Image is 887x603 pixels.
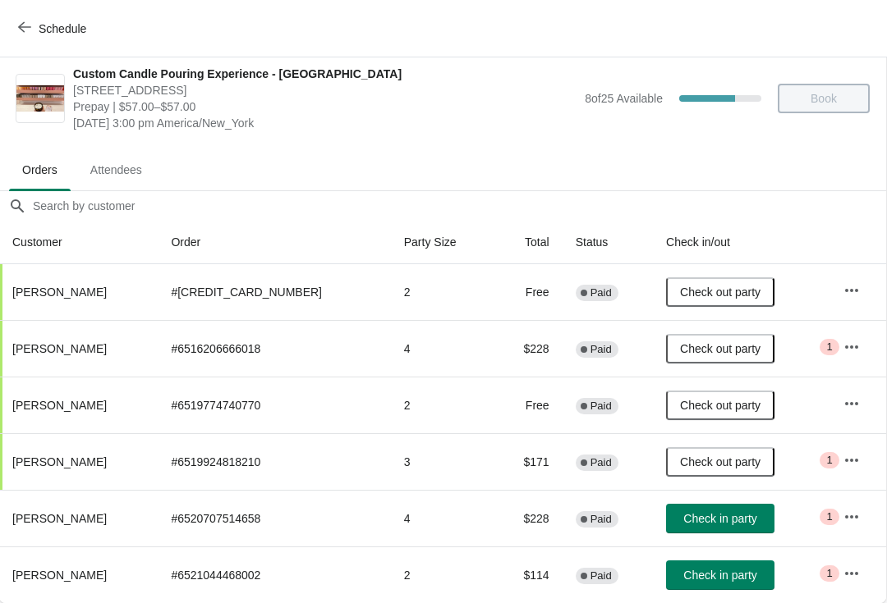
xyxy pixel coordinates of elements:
[683,569,756,582] span: Check in party
[680,342,761,355] span: Check out party
[39,22,86,35] span: Schedule
[73,66,577,82] span: Custom Candle Pouring Experience - [GEOGRAPHIC_DATA]
[494,377,563,433] td: Free
[666,277,774,307] button: Check out party
[666,447,774,477] button: Check out party
[8,14,99,43] button: Schedule
[391,433,494,490] td: 3
[494,320,563,377] td: $228
[653,221,830,264] th: Check in/out
[73,115,577,131] span: [DATE] 3:00 pm America/New_York
[680,455,761,468] span: Check out party
[391,221,494,264] th: Party Size
[585,92,663,105] span: 8 of 25 Available
[12,342,107,355] span: [PERSON_NAME]
[826,510,832,523] span: 1
[158,546,390,603] td: # 6521044468002
[591,513,612,526] span: Paid
[683,512,756,525] span: Check in party
[158,320,390,377] td: # 6516206666018
[666,504,774,533] button: Check in party
[12,512,107,525] span: [PERSON_NAME]
[12,286,107,299] span: [PERSON_NAME]
[591,569,612,582] span: Paid
[391,490,494,546] td: 4
[680,286,761,299] span: Check out party
[666,391,774,420] button: Check out party
[158,264,390,320] td: # [CREDIT_CARD_NUMBER]
[494,264,563,320] td: Free
[391,377,494,433] td: 2
[494,221,563,264] th: Total
[77,155,155,185] span: Attendees
[73,98,577,115] span: Prepay | $57.00–$57.00
[666,334,774,363] button: Check out party
[16,85,64,112] img: Custom Candle Pouring Experience - Fort Lauderdale
[826,454,832,467] span: 1
[591,343,612,356] span: Paid
[12,455,107,468] span: [PERSON_NAME]
[158,433,390,490] td: # 6519924818210
[591,400,612,413] span: Paid
[158,377,390,433] td: # 6519774740770
[591,286,612,299] span: Paid
[826,340,832,354] span: 1
[32,191,886,221] input: Search by customer
[12,399,107,412] span: [PERSON_NAME]
[158,221,390,264] th: Order
[391,264,494,320] td: 2
[494,546,563,603] td: $114
[12,569,107,582] span: [PERSON_NAME]
[826,567,832,580] span: 1
[494,490,563,546] td: $228
[494,433,563,490] td: $171
[9,155,71,185] span: Orders
[563,221,653,264] th: Status
[73,82,577,98] span: [STREET_ADDRESS]
[591,456,612,469] span: Paid
[391,320,494,377] td: 4
[158,490,390,546] td: # 6520707514658
[680,399,761,412] span: Check out party
[391,546,494,603] td: 2
[666,560,774,590] button: Check in party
